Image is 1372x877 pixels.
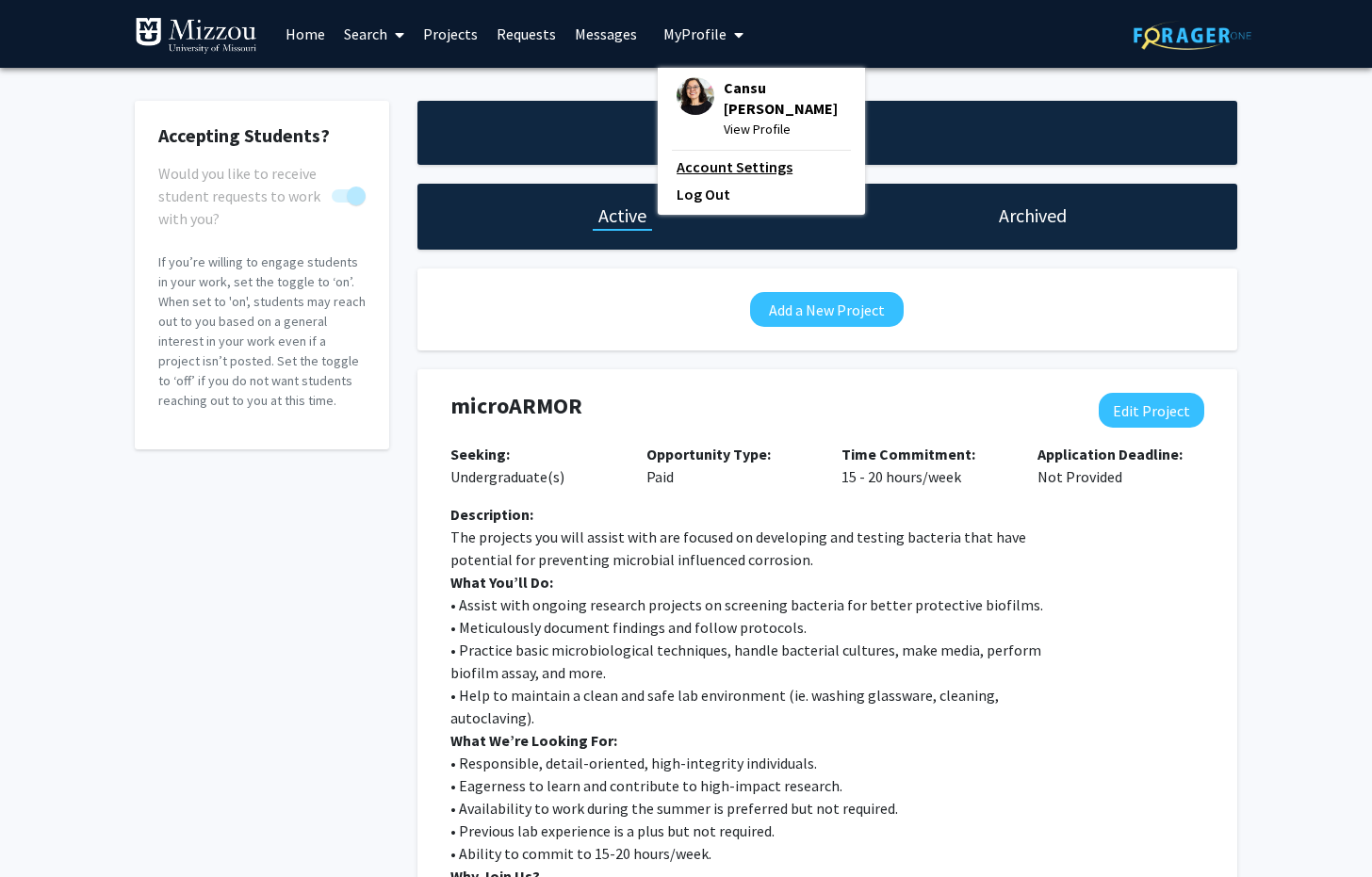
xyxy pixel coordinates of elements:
[158,252,366,411] p: If you’re willing to engage students in your work, set the toggle to ‘on’. When set to 'on', stud...
[724,77,846,119] span: Cansu [PERSON_NAME]
[135,17,257,55] img: University of Missouri Logo
[1134,21,1251,50] img: ForagerOne Logo
[841,443,1009,488] p: 15 - 20 hours/week
[450,797,1204,820] p: • Availability to work during the summer is preferred but not required.
[450,684,1204,706] p: • Help to maintain a clean and safe lab environment (ie. washing glassware, cleaning,
[841,445,975,463] b: Time Commitment:
[450,573,553,592] strong: What You’ll Do:
[450,752,1204,774] p: • Responsible, detail-oriented, high-integrity individuals.
[450,443,618,488] p: Undergraduate(s)
[450,548,1204,571] p: potential for preventing microbial influenced corrosion.
[1037,445,1183,463] b: Application Deadline:
[158,124,366,147] h2: Accepting Students?
[565,1,646,67] a: Messages
[487,1,565,67] a: Requests
[450,842,1204,865] p: • Ability to commit to 15-20 hours/week.
[450,706,1204,729] p: autoclaving).
[750,292,904,327] button: Add a New Project
[158,162,324,230] span: Would you like to receive student requests to work with you?
[1099,393,1204,428] button: Edit Project
[450,503,1204,526] div: Description:
[1037,443,1205,488] p: Not Provided
[677,77,714,115] img: Profile Picture
[598,203,646,229] h1: Active
[276,1,335,67] a: Home
[999,203,1067,229] h1: Archived
[158,162,366,207] div: You cannot turn this off while you have active projects.
[450,393,1069,420] h4: microARMOR
[450,774,1204,797] p: • Eagerness to learn and contribute to high-impact research.
[677,155,846,178] a: Account Settings
[450,661,1204,684] p: biofilm assay, and more.
[335,1,414,67] a: Search
[414,1,487,67] a: Projects
[450,820,1204,842] p: • Previous lab experience is a plus but not required.
[663,24,727,43] span: My Profile
[646,443,814,488] p: Paid
[450,616,1204,639] p: • Meticulously document findings and follow protocols.
[450,593,1204,616] p: • Assist with ongoing research projects on screening bacteria for better protective biofilms.
[450,731,617,750] strong: What We’re Looking For:
[450,639,1204,661] p: • Practice basic microbiological techniques, handle bacterial cultures, make media, perform
[724,119,846,139] span: View Profile
[14,792,80,863] iframe: Chat
[450,526,1204,548] p: The projects you will assist with are focused on developing and testing bacteria that have
[450,445,510,463] b: Seeking:
[677,77,846,139] div: Profile PictureCansu [PERSON_NAME]View Profile
[646,445,771,463] b: Opportunity Type:
[677,183,846,205] a: Log Out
